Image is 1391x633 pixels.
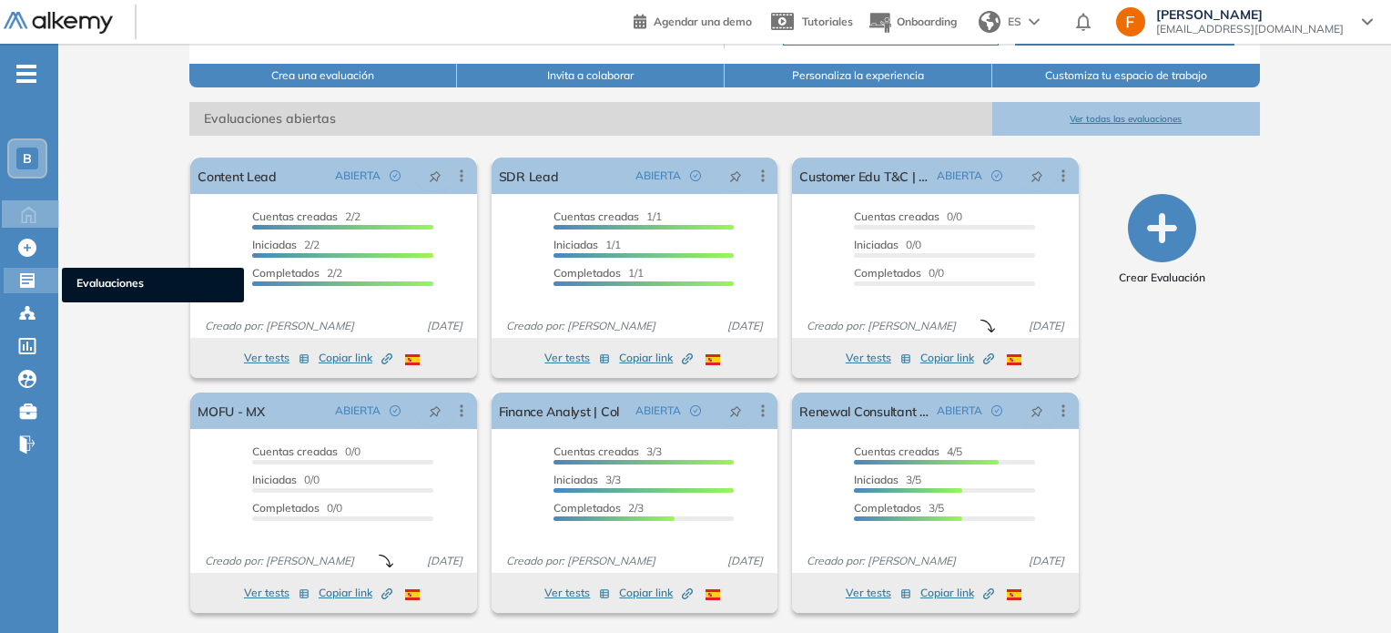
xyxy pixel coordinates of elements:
span: Creado por: [PERSON_NAME] [499,553,663,569]
span: Completados [854,266,921,280]
span: 3/5 [854,501,944,515]
div: Widget de chat [1300,546,1391,633]
span: Cuentas creadas [553,209,639,223]
span: check-circle [690,405,701,416]
span: 3/3 [553,444,662,458]
span: Copiar link [619,585,693,601]
a: SDR Lead [499,158,559,194]
span: [DATE] [1021,318,1071,334]
img: ESP [706,354,720,365]
span: Iniciadas [553,238,598,251]
span: [DATE] [420,553,470,569]
span: Completados [252,501,320,515]
span: 2/2 [252,238,320,251]
span: Agendar una demo [654,15,752,28]
span: Cuentas creadas [252,444,338,458]
img: arrow [1029,18,1040,26]
button: Ver tests [544,582,610,604]
a: Customer Edu T&C | Col [799,158,929,194]
img: ESP [405,589,420,600]
button: Copiar link [920,582,994,604]
span: pushpin [1031,168,1043,183]
span: 2/2 [252,266,342,280]
span: Creado por: [PERSON_NAME] [198,553,361,569]
button: pushpin [716,396,756,425]
button: Ver tests [846,582,911,604]
button: Personaliza la experiencia [725,64,992,87]
span: ABIERTA [635,168,681,184]
button: Ver tests [244,347,310,369]
span: Iniciadas [252,473,297,486]
span: check-circle [390,170,401,181]
span: pushpin [1031,403,1043,418]
button: pushpin [716,161,756,190]
span: [DATE] [720,318,770,334]
span: Crear Evaluación [1119,270,1205,286]
img: world [979,11,1000,33]
span: 0/0 [854,238,921,251]
button: pushpin [415,161,455,190]
span: Copiar link [920,350,994,366]
button: pushpin [1017,396,1057,425]
button: Ver tests [244,582,310,604]
span: 1/1 [553,209,662,223]
img: ESP [706,589,720,600]
span: Copiar link [319,350,392,366]
button: Ver tests [544,347,610,369]
span: [EMAIL_ADDRESS][DOMAIN_NAME] [1156,22,1344,36]
span: Copiar link [619,350,693,366]
span: 1/1 [553,266,644,280]
span: Completados [854,501,921,515]
span: B [23,151,32,166]
span: 3/3 [553,473,621,486]
img: Logo [4,12,113,35]
button: Crear Evaluación [1119,194,1205,286]
i: - [16,72,36,76]
button: Copiar link [920,347,994,369]
span: Copiar link [319,585,392,601]
span: check-circle [390,405,401,416]
span: check-circle [690,170,701,181]
span: ABIERTA [335,403,381,419]
span: 0/0 [252,444,360,458]
span: Cuentas creadas [553,444,639,458]
span: ABIERTA [635,403,681,419]
img: ESP [1007,354,1021,365]
button: Customiza tu espacio de trabajo [992,64,1260,87]
span: [PERSON_NAME] [1156,7,1344,22]
span: ES [1008,14,1021,30]
span: Iniciadas [553,473,598,486]
span: Onboarding [897,15,957,28]
button: pushpin [415,396,455,425]
span: Evaluaciones [76,275,229,295]
span: 1/1 [553,238,621,251]
button: Copiar link [319,347,392,369]
iframe: Chat Widget [1300,546,1391,633]
button: Copiar link [319,582,392,604]
span: Creado por: [PERSON_NAME] [499,318,663,334]
span: Cuentas creadas [854,209,939,223]
span: ABIERTA [937,168,982,184]
span: Creado por: [PERSON_NAME] [198,318,361,334]
span: Cuentas creadas [854,444,939,458]
img: ESP [1007,589,1021,600]
button: Invita a colaborar [457,64,725,87]
button: Onboarding [868,3,957,42]
span: Cuentas creadas [252,209,338,223]
a: Finance Analyst | Col [499,393,619,429]
span: check-circle [991,170,1002,181]
span: Iniciadas [252,238,297,251]
button: Ver todas las evaluaciones [992,102,1260,136]
span: 0/0 [252,501,342,515]
img: ESP [405,354,420,365]
span: 2/2 [252,209,360,223]
span: Iniciadas [854,238,899,251]
span: 2/3 [553,501,644,515]
span: ABIERTA [937,403,982,419]
span: [DATE] [720,553,770,569]
span: pushpin [429,403,442,418]
span: 4/5 [854,444,962,458]
span: Iniciadas [854,473,899,486]
span: Completados [252,266,320,280]
a: Renewal Consultant - Upselling [799,393,929,429]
